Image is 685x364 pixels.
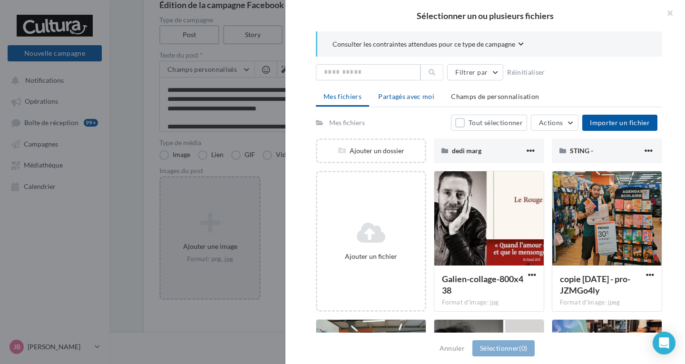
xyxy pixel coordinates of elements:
button: Réinitialiser [503,67,549,78]
button: Annuler [436,343,469,354]
span: Consulter les contraintes attendues pour ce type de campagne [333,39,515,49]
button: Filtrer par [447,64,503,80]
button: Importer un fichier [582,115,657,131]
button: Tout sélectionner [451,115,527,131]
span: Champs de personnalisation [451,92,539,100]
h2: Sélectionner un ou plusieurs fichiers [301,11,670,20]
button: Consulter les contraintes attendues pour ce type de campagne [333,39,524,51]
span: dedi marg [452,147,481,155]
span: Importer un fichier [590,118,650,127]
div: Ajouter un dossier [317,146,425,156]
span: Mes fichiers [323,92,362,100]
button: Sélectionner(0) [472,340,535,356]
div: Mes fichiers [329,118,365,128]
span: Galien-collage-800x438 [442,274,523,295]
span: Actions [539,118,563,127]
span: (0) [519,344,527,352]
button: Actions [531,115,578,131]
span: copie 27-08-2025 - pro-JZMGo4ly [560,274,630,295]
span: Partagés avec moi [378,92,434,100]
div: Format d'image: jpg [442,298,536,307]
div: Open Intercom Messenger [653,332,675,354]
div: Format d'image: jpeg [560,298,654,307]
div: Ajouter un fichier [321,252,421,261]
span: STING - [570,147,593,155]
